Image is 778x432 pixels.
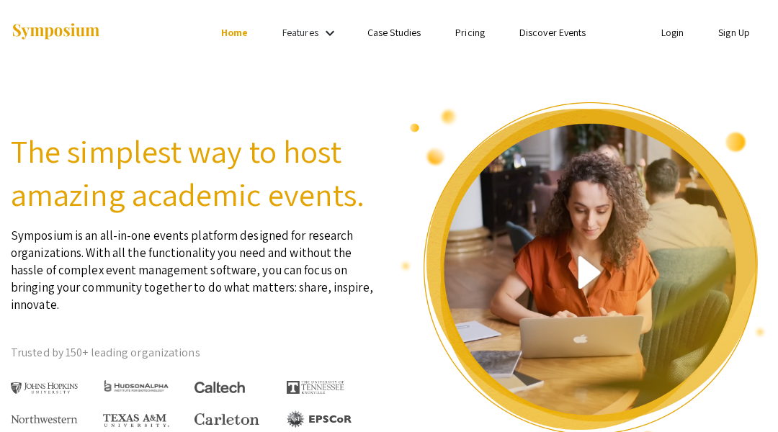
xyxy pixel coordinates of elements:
img: The University of Tennessee [287,381,344,394]
img: EPSCOR [287,410,354,428]
a: Home [221,26,248,39]
p: Trusted by 150+ leading organizations [11,342,378,364]
img: Carleton [194,413,259,425]
a: Pricing [455,26,485,39]
p: Symposium is an all-in-one events platform designed for research organizations. With all the func... [11,216,378,313]
h2: The simplest way to host amazing academic events. [11,130,378,216]
a: Discover Events [519,26,586,39]
a: Features [282,26,318,39]
img: Johns Hopkins University [11,382,78,394]
mat-icon: Expand Features list [321,24,339,42]
a: Case Studies [367,26,421,39]
a: Login [661,26,684,39]
img: Texas A&M University [103,414,170,427]
img: Caltech [194,382,245,394]
img: Symposium by ForagerOne [11,22,101,42]
img: Northwestern [11,415,78,423]
a: Sign Up [718,26,750,39]
img: HudsonAlpha [103,379,170,393]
